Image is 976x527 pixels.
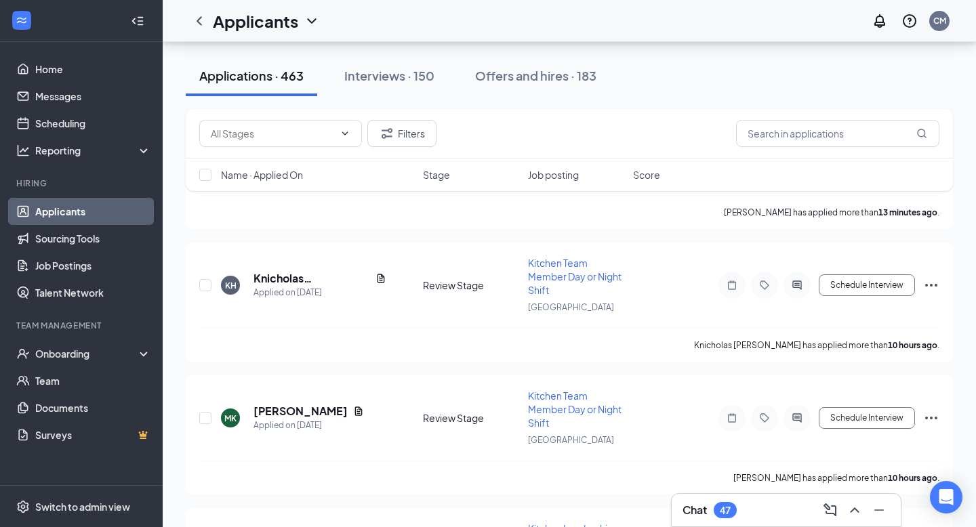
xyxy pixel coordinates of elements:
svg: ChevronDown [304,13,320,29]
button: Schedule Interview [819,274,915,296]
p: [PERSON_NAME] has applied more than . [724,207,939,218]
div: Applied on [DATE] [253,286,386,299]
svg: Notifications [872,13,888,29]
span: Name · Applied On [221,168,303,182]
svg: ComposeMessage [822,502,838,518]
p: Knicholas [PERSON_NAME] has applied more than . [694,339,939,351]
div: Hiring [16,177,148,189]
svg: Settings [16,500,30,513]
div: Reporting [35,144,152,157]
a: Job Postings [35,252,151,279]
div: Review Stage [423,411,520,425]
svg: Minimize [871,502,887,518]
svg: Document [353,406,364,417]
b: 10 hours ago [888,473,937,483]
div: Applications · 463 [199,67,304,84]
div: Switch to admin view [35,500,130,513]
button: ComposeMessage [819,499,841,521]
a: Documents [35,394,151,421]
div: 47 [720,505,731,516]
div: Open Intercom Messenger [930,481,962,513]
button: ChevronUp [844,499,866,521]
svg: Collapse [131,14,144,28]
svg: Document [375,273,386,284]
a: Applicants [35,198,151,225]
button: Schedule Interview [819,407,915,429]
svg: ChevronLeft [191,13,207,29]
svg: QuestionInfo [901,13,918,29]
div: Applied on [DATE] [253,419,364,432]
button: Filter Filters [367,120,436,147]
input: Search in applications [736,120,939,147]
span: Kitchen Team Member Day or Night Shift [528,257,622,296]
h5: [PERSON_NAME] [253,404,348,419]
span: Job posting [528,168,579,182]
span: Score [633,168,660,182]
button: Minimize [868,499,890,521]
div: Team Management [16,320,148,331]
svg: Ellipses [923,410,939,426]
a: Home [35,56,151,83]
input: All Stages [211,126,334,141]
svg: Note [724,280,740,291]
svg: Ellipses [923,277,939,293]
h1: Applicants [213,9,298,33]
svg: ActiveChat [789,413,805,423]
div: Review Stage [423,278,520,292]
svg: UserCheck [16,347,30,360]
a: Team [35,367,151,394]
div: Onboarding [35,347,140,360]
p: [PERSON_NAME] has applied more than . [733,472,939,484]
h3: Chat [683,503,707,518]
span: [GEOGRAPHIC_DATA] [528,435,614,445]
svg: Tag [756,280,773,291]
svg: Analysis [16,144,30,157]
svg: MagnifyingGlass [916,128,927,139]
div: CM [933,15,946,26]
div: Interviews · 150 [344,67,434,84]
a: Scheduling [35,110,151,137]
div: KH [225,280,237,291]
svg: Note [724,413,740,423]
div: MK [224,413,237,424]
svg: Tag [756,413,773,423]
svg: ActiveChat [789,280,805,291]
div: Offers and hires · 183 [475,67,596,84]
b: 10 hours ago [888,340,937,350]
svg: ChevronDown [340,128,350,139]
b: 13 minutes ago [878,207,937,217]
span: Kitchen Team Member Day or Night Shift [528,389,622,429]
a: SurveysCrown [35,421,151,448]
h5: Knicholas [PERSON_NAME] [253,271,370,286]
svg: ChevronUp [847,502,863,518]
span: Stage [423,168,450,182]
span: [GEOGRAPHIC_DATA] [528,302,614,312]
a: Sourcing Tools [35,225,151,252]
svg: WorkstreamLogo [15,14,28,27]
a: Messages [35,83,151,110]
svg: Filter [379,125,395,142]
a: Talent Network [35,279,151,306]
